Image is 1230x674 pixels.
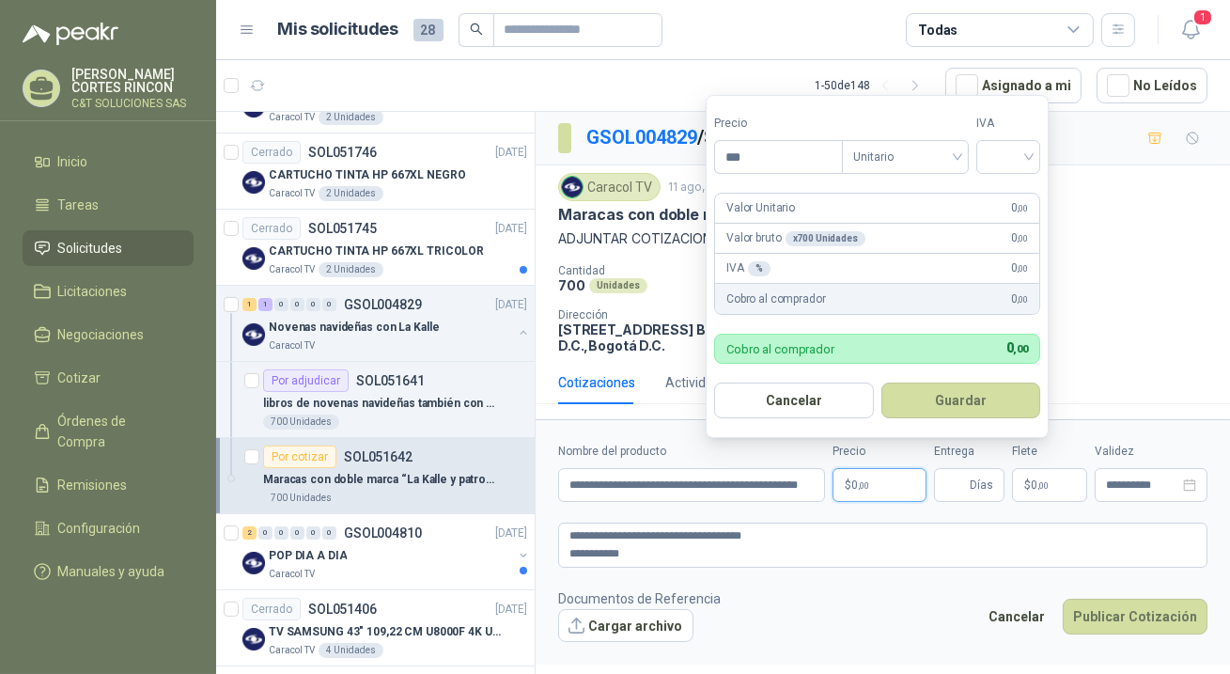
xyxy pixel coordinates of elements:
div: Por cotizar [263,446,336,468]
p: SOL051641 [356,374,425,387]
p: Caracol TV [269,262,315,277]
p: Cantidad [558,264,786,277]
label: Flete [1012,443,1087,461]
div: Por adjudicar [263,369,349,392]
div: 0 [306,298,320,311]
label: Nombre del producto [558,443,825,461]
div: Caracol TV [558,173,661,201]
span: ,00 [1018,203,1029,213]
p: TV SAMSUNG 43" 109,22 CM U8000F 4K UHD [269,623,503,641]
div: 4 Unidades [319,643,383,658]
p: SOL051746 [308,146,377,159]
img: Company Logo [242,247,265,270]
span: Remisiones [58,475,128,495]
p: Caracol TV [269,643,315,658]
p: Maracas con doble marca “La Kalle y patrocinador” [558,205,940,225]
div: Cerrado [242,598,301,620]
button: Publicar Cotización [1063,599,1207,635]
p: SOL051745 [308,222,377,235]
div: Cerrado [242,141,301,164]
div: 2 [242,526,257,540]
p: Caracol TV [269,338,315,353]
span: Unitario [853,143,958,171]
p: SOL051642 [344,450,413,463]
img: Logo peakr [23,23,118,45]
div: 2 Unidades [319,110,383,125]
span: 0 [1011,199,1028,217]
p: SOL051406 [308,603,377,616]
div: x 700 Unidades [786,231,865,246]
p: Cobro al comprador [726,290,825,308]
p: [DATE] [495,220,527,238]
p: / SOL051642 [586,123,803,152]
span: Inicio [58,151,88,172]
p: CARTUCHO TINTA HP 667XL NEGRO [269,166,466,184]
span: Manuales y ayuda [58,561,165,582]
span: ,00 [1018,263,1029,274]
p: 700 [558,277,585,293]
h1: Mis solicitudes [278,16,398,43]
div: % [748,261,771,276]
div: 0 [290,298,304,311]
p: [PERSON_NAME] CORTES RINCON [71,68,194,94]
button: Cargar archivo [558,609,693,643]
a: Inicio [23,144,194,180]
p: 11 ago, 2025 [668,179,735,196]
p: Dirección [558,308,746,321]
label: Entrega [934,443,1004,461]
label: Validez [1095,443,1207,461]
img: Company Logo [242,171,265,194]
p: Caracol TV [269,567,315,582]
span: ,00 [1037,480,1049,491]
a: GSOL004829 [586,126,697,149]
span: Órdenes de Compra [58,411,176,452]
span: Licitaciones [58,281,128,302]
span: 0 [851,479,869,491]
button: Guardar [881,383,1041,418]
div: Unidades [589,278,647,293]
div: 2 Unidades [319,186,383,201]
p: GSOL004810 [344,526,422,540]
p: [DATE] [495,144,527,162]
span: 1 [1192,8,1213,26]
p: Valor bruto [726,229,865,247]
div: 1 [242,298,257,311]
a: Solicitudes [23,230,194,266]
a: Por cotizarSOL051642Maracas con doble marca “La Kalle y patrocinador”700 Unidades [216,438,535,514]
span: Negociaciones [58,324,145,345]
span: 0 [1011,290,1028,308]
img: Company Logo [242,552,265,574]
div: Todas [918,20,958,40]
div: 0 [258,526,272,540]
a: CerradoSOL051746[DATE] Company LogoCARTUCHO TINTA HP 667XL NEGROCaracol TV2 Unidades [216,133,535,210]
div: 0 [274,298,288,311]
span: search [470,23,483,36]
span: ,00 [1018,233,1029,243]
p: libros de novenas navideñas también con 2 marcas [263,395,497,413]
div: 0 [306,526,320,540]
span: 28 [413,19,444,41]
span: ,00 [858,480,869,491]
a: Configuración [23,510,194,546]
p: Cobro al comprador [726,343,834,355]
span: Días [970,469,993,501]
span: ,00 [1014,343,1029,355]
button: Cancelar [978,599,1055,635]
p: [DATE] [495,525,527,542]
img: Company Logo [242,628,265,650]
p: ADJUNTAR COTIZACION EN SU FORMTO, CON EL DETALLE DE LO COTIZADO [558,228,1207,249]
a: Licitaciones [23,274,194,309]
img: Company Logo [562,177,583,197]
span: 0 [1011,229,1028,247]
div: Cerrado [242,217,301,240]
p: Valor Unitario [726,199,795,217]
div: 0 [322,298,336,311]
p: Caracol TV [269,186,315,201]
span: ,00 [1018,294,1029,305]
p: Novenas navideñas con La Kalle [269,319,439,337]
span: Cotizar [58,368,101,388]
a: Por adjudicarSOL051641libros de novenas navideñas también con 2 marcas700 Unidades [216,362,535,438]
div: Cotizaciones [558,372,635,393]
div: Actividad [665,372,721,393]
button: 1 [1174,13,1207,47]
